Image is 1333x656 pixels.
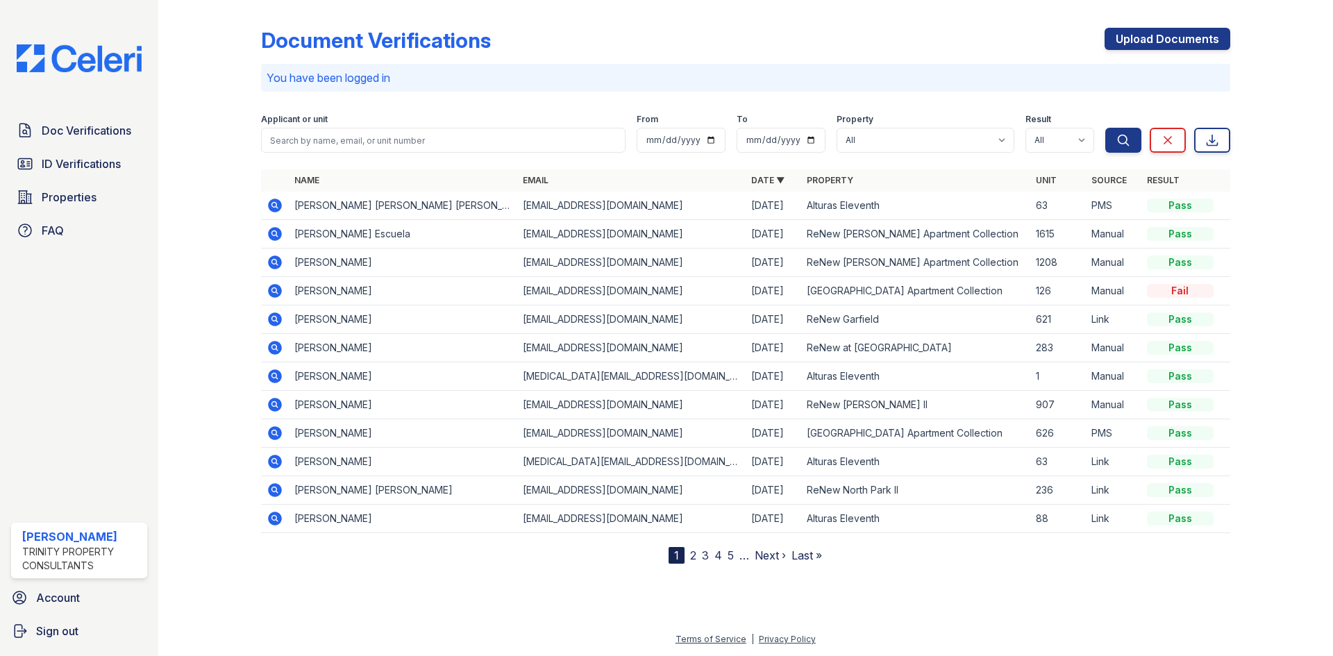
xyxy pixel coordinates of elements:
[1147,369,1214,383] div: Pass
[523,175,548,185] a: Email
[1086,220,1141,249] td: Manual
[1086,249,1141,277] td: Manual
[517,448,746,476] td: [MEDICAL_DATA][EMAIL_ADDRESS][DOMAIN_NAME]
[801,448,1030,476] td: Alturas Eleventh
[791,548,822,562] a: Last »
[1086,277,1141,305] td: Manual
[42,222,64,239] span: FAQ
[1025,114,1051,125] label: Result
[36,623,78,639] span: Sign out
[1086,448,1141,476] td: Link
[36,589,80,606] span: Account
[1086,192,1141,220] td: PMS
[289,220,517,249] td: [PERSON_NAME] Escuela
[702,548,709,562] a: 3
[1086,419,1141,448] td: PMS
[1147,312,1214,326] div: Pass
[1147,398,1214,412] div: Pass
[289,305,517,334] td: [PERSON_NAME]
[1086,362,1141,391] td: Manual
[801,391,1030,419] td: ReNew [PERSON_NAME] II
[1147,341,1214,355] div: Pass
[1147,227,1214,241] div: Pass
[1036,175,1057,185] a: Unit
[801,305,1030,334] td: ReNew Garfield
[289,391,517,419] td: [PERSON_NAME]
[1030,505,1086,533] td: 88
[11,183,147,211] a: Properties
[294,175,319,185] a: Name
[801,362,1030,391] td: Alturas Eleventh
[517,334,746,362] td: [EMAIL_ADDRESS][DOMAIN_NAME]
[289,277,517,305] td: [PERSON_NAME]
[714,548,722,562] a: 4
[746,334,801,362] td: [DATE]
[517,419,746,448] td: [EMAIL_ADDRESS][DOMAIN_NAME]
[755,548,786,562] a: Next ›
[728,548,734,562] a: 5
[746,362,801,391] td: [DATE]
[801,476,1030,505] td: ReNew North Park II
[746,277,801,305] td: [DATE]
[517,505,746,533] td: [EMAIL_ADDRESS][DOMAIN_NAME]
[1086,391,1141,419] td: Manual
[1147,255,1214,269] div: Pass
[1086,334,1141,362] td: Manual
[267,69,1225,86] p: You have been logged in
[261,128,626,153] input: Search by name, email, or unit number
[42,155,121,172] span: ID Verifications
[11,150,147,178] a: ID Verifications
[1091,175,1127,185] a: Source
[1086,476,1141,505] td: Link
[517,305,746,334] td: [EMAIL_ADDRESS][DOMAIN_NAME]
[1030,362,1086,391] td: 1
[801,249,1030,277] td: ReNew [PERSON_NAME] Apartment Collection
[517,277,746,305] td: [EMAIL_ADDRESS][DOMAIN_NAME]
[1030,220,1086,249] td: 1615
[289,448,517,476] td: [PERSON_NAME]
[746,249,801,277] td: [DATE]
[1147,426,1214,440] div: Pass
[1086,305,1141,334] td: Link
[289,476,517,505] td: [PERSON_NAME] [PERSON_NAME]
[739,547,749,564] span: …
[289,419,517,448] td: [PERSON_NAME]
[1030,476,1086,505] td: 236
[1030,334,1086,362] td: 283
[6,584,153,612] a: Account
[517,220,746,249] td: [EMAIL_ADDRESS][DOMAIN_NAME]
[751,634,754,644] div: |
[1147,455,1214,469] div: Pass
[1030,277,1086,305] td: 126
[1030,448,1086,476] td: 63
[1086,505,1141,533] td: Link
[22,528,142,545] div: [PERSON_NAME]
[517,192,746,220] td: [EMAIL_ADDRESS][DOMAIN_NAME]
[669,547,685,564] div: 1
[746,305,801,334] td: [DATE]
[837,114,873,125] label: Property
[801,505,1030,533] td: Alturas Eleventh
[1147,512,1214,525] div: Pass
[22,545,142,573] div: Trinity Property Consultants
[746,220,801,249] td: [DATE]
[801,220,1030,249] td: ReNew [PERSON_NAME] Apartment Collection
[6,617,153,645] a: Sign out
[42,189,97,205] span: Properties
[1147,199,1214,212] div: Pass
[289,192,517,220] td: [PERSON_NAME] [PERSON_NAME] [PERSON_NAME]
[6,44,153,72] img: CE_Logo_Blue-a8612792a0a2168367f1c8372b55b34899dd931a85d93a1a3d3e32e68fde9ad4.png
[746,476,801,505] td: [DATE]
[517,476,746,505] td: [EMAIL_ADDRESS][DOMAIN_NAME]
[1147,284,1214,298] div: Fail
[261,28,491,53] div: Document Verifications
[1105,28,1230,50] a: Upload Documents
[801,192,1030,220] td: Alturas Eleventh
[759,634,816,644] a: Privacy Policy
[637,114,658,125] label: From
[1275,600,1319,642] iframe: chat widget
[737,114,748,125] label: To
[751,175,785,185] a: Date ▼
[690,548,696,562] a: 2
